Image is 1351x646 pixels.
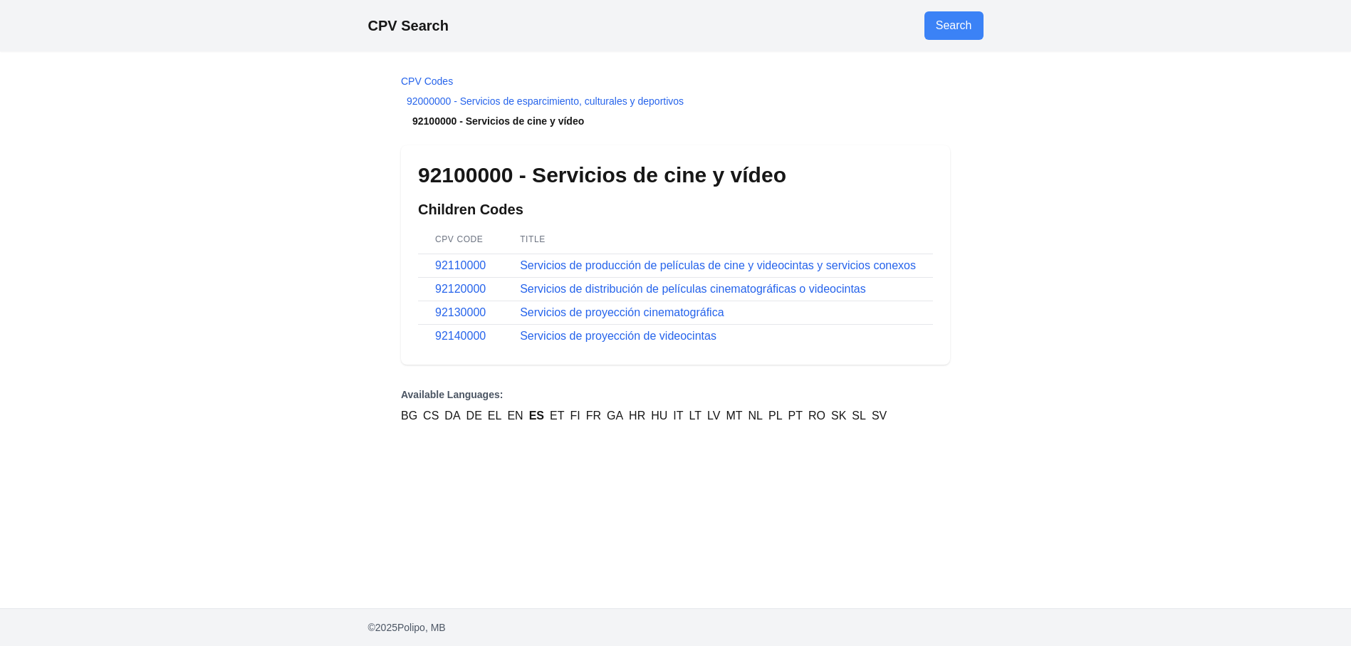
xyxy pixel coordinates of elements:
p: Available Languages: [401,387,950,402]
a: CS [423,407,439,424]
a: Go to search [924,11,984,40]
a: DE [466,407,482,424]
li: 92100000 - Servicios de cine y vídeo [401,114,950,128]
th: CPV Code [418,225,503,254]
a: SL [852,407,866,424]
a: PT [788,407,803,424]
h1: 92100000 - Servicios de cine y vídeo [418,162,933,188]
a: HU [651,407,667,424]
nav: Language Versions [401,387,950,424]
a: GA [607,407,623,424]
a: EN [507,407,523,424]
a: SK [831,407,846,424]
a: CPV Codes [401,75,453,87]
a: Servicios de distribución de películas cinematográficas o videocintas [520,283,866,295]
a: IT [673,407,683,424]
nav: Breadcrumb [401,74,950,128]
a: MT [726,407,742,424]
a: LT [689,407,701,424]
a: NL [748,407,763,424]
a: Servicios de proyección cinematográfica [520,306,724,318]
p: © 2025 Polipo, MB [368,620,984,635]
a: 92130000 [435,306,486,318]
a: 92140000 [435,330,486,342]
a: Servicios de producción de películas de cine y videocintas y servicios conexos [520,259,916,271]
a: PL [768,407,783,424]
a: 92120000 [435,283,486,295]
a: 92110000 [435,259,486,271]
a: ET [550,407,564,424]
a: FR [586,407,601,424]
a: DA [444,407,460,424]
a: BG [401,407,417,424]
a: FI [570,407,580,424]
a: RO [808,407,825,424]
h2: Children Codes [418,199,933,219]
a: HR [629,407,645,424]
th: Title [503,225,933,254]
a: Servicios de proyección de videocintas [520,330,716,342]
a: EL [488,407,502,424]
a: ES [529,407,544,424]
a: SV [872,407,887,424]
a: LV [707,407,720,424]
a: CPV Search [368,18,449,33]
a: 92000000 - Servicios de esparcimiento, culturales y deportivos [407,95,684,107]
